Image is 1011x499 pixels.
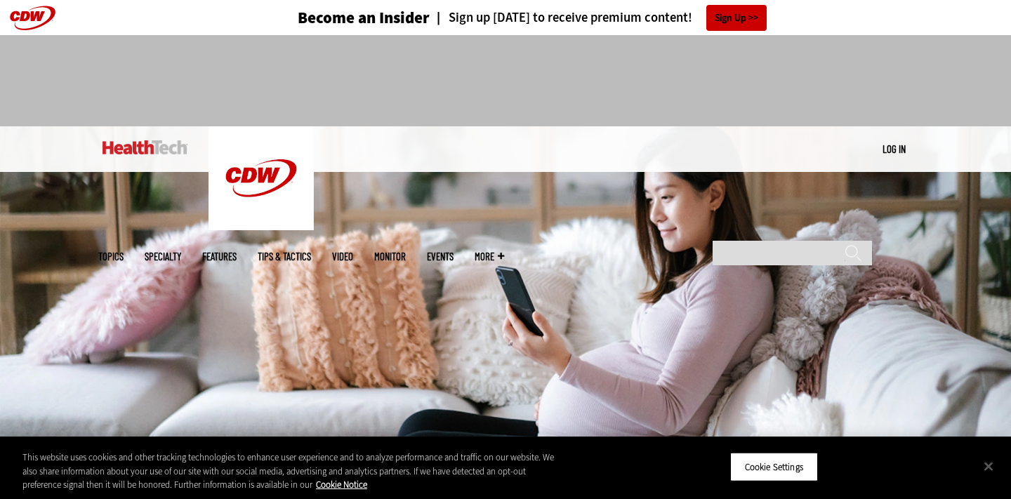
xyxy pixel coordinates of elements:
a: Sign Up [706,5,767,31]
img: Home [209,126,314,230]
a: MonITor [374,251,406,262]
a: More information about your privacy [316,479,367,491]
div: This website uses cookies and other tracking technologies to enhance user experience and to analy... [22,451,556,492]
a: Sign up [DATE] to receive premium content! [430,11,692,25]
a: Tips & Tactics [258,251,311,262]
a: Events [427,251,454,262]
a: Log in [883,142,906,155]
button: Cookie Settings [730,452,818,481]
img: Home [103,140,187,154]
span: Specialty [145,251,181,262]
a: CDW [209,219,314,234]
a: Video [332,251,353,262]
div: User menu [883,142,906,157]
span: Topics [98,251,124,262]
button: Close [973,451,1004,481]
a: Features [202,251,237,262]
span: More [475,251,504,262]
a: Become an Insider [245,10,430,26]
h3: Become an Insider [298,10,430,26]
